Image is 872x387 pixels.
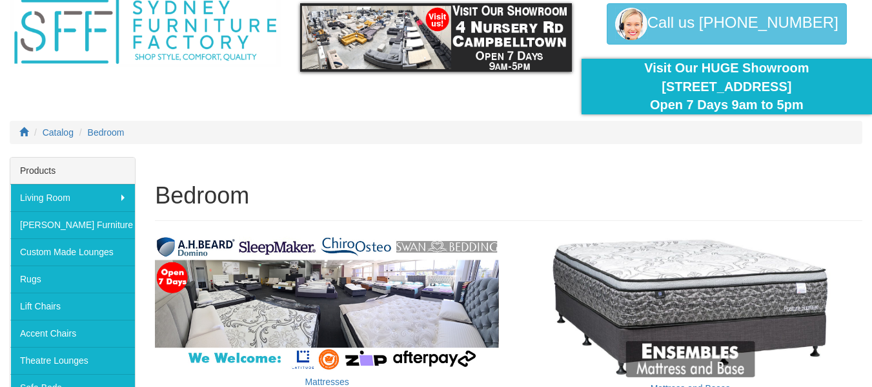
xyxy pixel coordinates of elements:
div: Products [10,158,135,184]
div: Visit Our HUGE Showroom [STREET_ADDRESS] Open 7 Days 9am to 5pm [591,59,862,114]
a: Rugs [10,266,135,293]
a: Bedroom [88,127,125,138]
img: showroom.gif [300,3,571,72]
a: Lift Chairs [10,293,135,320]
h1: Bedroom [155,183,862,209]
a: Custom Made Lounges [10,238,135,266]
img: Mattress and Bases [518,234,862,377]
a: Accent Chairs [10,320,135,347]
a: Theatre Lounges [10,347,135,374]
a: Living Room [10,184,135,211]
a: [PERSON_NAME] Furniture [10,211,135,238]
img: Mattresses [155,234,499,371]
a: Mattresses [305,377,349,387]
a: Catalog [43,127,74,138]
